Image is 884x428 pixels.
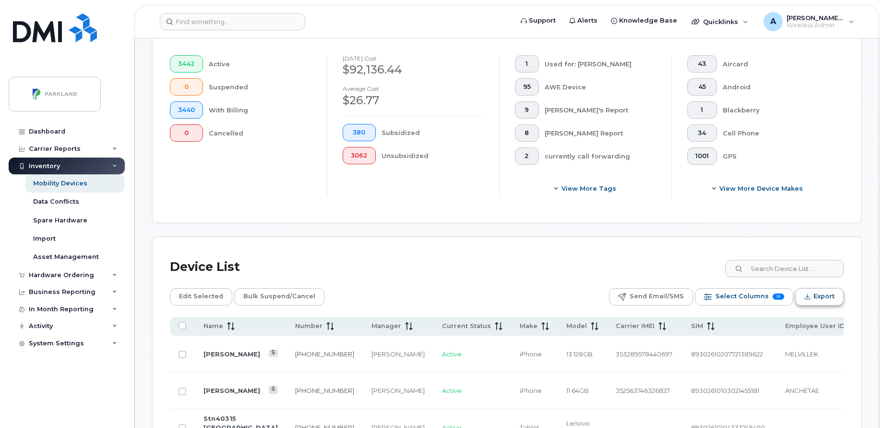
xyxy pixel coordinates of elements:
div: Blackberry [723,101,829,119]
div: With Billing [209,101,312,119]
a: [PERSON_NAME] [203,350,260,358]
h4: [DATE] cost [343,55,484,61]
button: 43 [687,55,717,73]
span: 89302610207721389622 [691,350,763,358]
div: AWE Device [545,78,657,96]
div: [PERSON_NAME] Report [545,124,657,142]
span: 380 [351,129,368,136]
span: 89302610103021455181 [691,387,759,394]
span: Active [442,350,462,358]
span: Model [566,322,587,330]
div: Abisheik.Thiyagarajan@parkland.ca [757,12,861,31]
div: Active [209,55,312,73]
button: Select Columns 13 [695,288,793,306]
span: ANCHETAE [785,387,819,394]
div: Cell Phone [723,124,829,142]
div: Suspended [209,78,312,96]
span: MELVILLEK [785,350,818,358]
div: Subsidized [382,124,484,141]
span: [PERSON_NAME][EMAIL_ADDRESS][PERSON_NAME][DOMAIN_NAME] [787,14,844,22]
button: 8 [515,124,539,142]
span: SIM [691,322,703,330]
span: Employee User ID [785,322,845,330]
a: Knowledge Base [604,11,684,30]
span: Send Email/SMS [630,289,684,304]
span: 0 [178,83,195,91]
input: Find something... [160,13,305,30]
div: [PERSON_NAME] [371,350,425,359]
span: Alerts [577,16,597,25]
button: 0 [170,78,203,96]
span: Active [442,387,462,394]
div: Quicklinks [685,12,755,31]
input: Search Device List ... [725,260,844,277]
button: 1 [515,55,539,73]
span: Current Status [442,322,491,330]
div: $26.77 [343,92,484,109]
span: 1 [695,106,709,114]
h4: Average cost [343,86,484,92]
span: 1001 [695,152,709,160]
span: Carrier IMEI [616,322,655,330]
span: 352563746326827 [616,387,670,394]
a: View Last Bill [269,350,278,357]
div: $92,136.44 [343,61,484,78]
button: 95 [515,78,539,96]
button: 380 [343,124,376,141]
a: [PHONE_NUMBER] [295,350,354,358]
span: 9 [523,106,531,114]
span: 3442 [178,60,195,68]
span: View more tags [561,184,616,193]
span: Wireless Admin [787,22,844,29]
span: 43 [695,60,709,68]
span: 0 [178,129,195,137]
span: Name [203,322,223,330]
div: Android [723,78,829,96]
span: 95 [523,83,531,91]
div: Cancelled [209,124,312,142]
span: Select Columns [716,289,769,304]
span: View More Device Makes [719,184,803,193]
button: Export [795,288,844,306]
button: 1 [687,101,717,119]
span: 353289578440697 [616,350,672,358]
span: 34 [695,129,709,137]
span: 3062 [351,152,368,159]
span: Quicklinks [703,18,738,25]
button: 9 [515,101,539,119]
button: 0 [170,124,203,142]
span: 13 [773,293,784,300]
div: Device List [170,255,240,280]
button: 45 [687,78,717,96]
span: 11 64GB [566,387,589,394]
span: Knowledge Base [619,16,677,25]
span: iPhone [520,387,542,394]
button: 1001 [687,147,717,165]
div: Used for: [PERSON_NAME] [545,55,657,73]
div: [PERSON_NAME] [371,386,425,395]
a: Alerts [562,11,604,30]
div: currently call forwarding [545,147,657,165]
span: Bulk Suspend/Cancel [243,289,315,304]
button: Bulk Suspend/Cancel [234,288,324,306]
div: GPS [723,147,829,165]
span: 2 [523,152,531,160]
span: 8 [523,129,531,137]
button: View More Device Makes [687,180,828,197]
span: Manager [371,322,401,330]
span: Number [295,322,323,330]
span: Support [529,16,556,25]
button: 3062 [343,147,376,164]
span: A [770,16,776,27]
button: Send Email/SMS [609,288,693,306]
span: Make [520,322,538,330]
a: [PHONE_NUMBER] [295,387,354,394]
div: Unsubsidized [382,147,484,164]
button: Edit Selected [170,288,232,306]
div: Aircard [723,55,829,73]
div: [PERSON_NAME]'s Report [545,101,657,119]
span: Export [813,289,835,304]
span: 1 [523,60,531,68]
span: Edit Selected [179,289,223,304]
button: 2 [515,147,539,165]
